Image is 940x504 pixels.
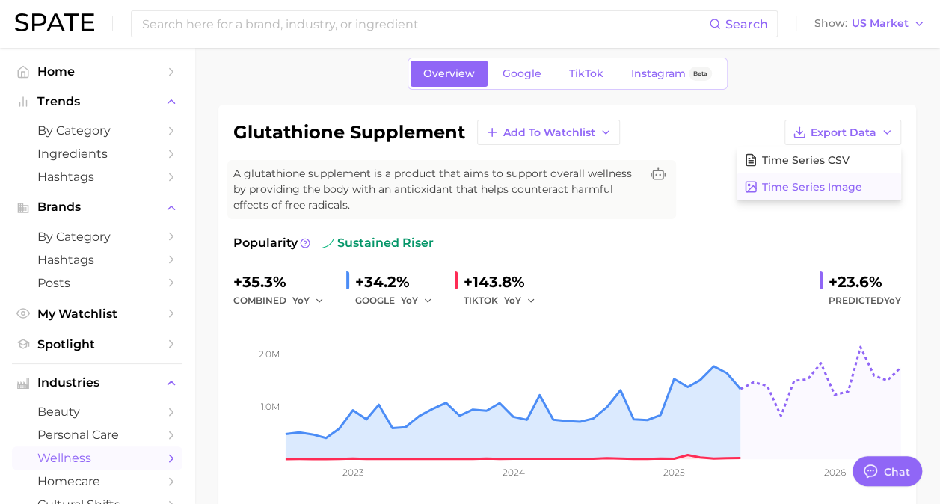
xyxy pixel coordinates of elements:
a: homecare [12,470,182,493]
a: Home [12,60,182,83]
span: beauty [37,405,157,419]
span: Overview [423,67,475,80]
button: YoY [401,292,433,310]
img: SPATE [15,13,94,31]
div: +34.2% [355,270,443,294]
span: homecare [37,474,157,488]
tspan: 2025 [663,467,685,478]
a: wellness [12,446,182,470]
a: My Watchlist [12,302,182,325]
span: Google [503,67,541,80]
div: Export Data [737,147,901,200]
span: My Watchlist [37,307,157,321]
span: personal care [37,428,157,442]
button: Add to Watchlist [477,120,620,145]
span: Posts [37,276,157,290]
span: YoY [884,295,901,306]
tspan: 2026 [823,467,845,478]
span: Add to Watchlist [503,126,595,139]
span: Show [814,19,847,28]
div: combined [233,292,334,310]
a: by Category [12,225,182,248]
button: Trends [12,90,182,113]
div: +143.8% [464,270,546,294]
a: InstagramBeta [618,61,725,87]
span: Export Data [811,126,876,139]
h1: glutathione supplement [233,123,465,141]
a: Google [490,61,554,87]
button: ShowUS Market [811,14,929,34]
span: US Market [852,19,909,28]
span: Hashtags [37,170,157,184]
a: Posts [12,271,182,295]
span: Industries [37,376,157,390]
span: Search [725,17,768,31]
div: +23.6% [829,270,901,294]
span: YoY [401,294,418,307]
img: sustained riser [322,237,334,249]
span: Hashtags [37,253,157,267]
button: YoY [292,292,325,310]
tspan: 2023 [342,467,363,478]
div: TIKTOK [464,292,546,310]
a: beauty [12,400,182,423]
span: YoY [504,294,521,307]
span: Predicted [829,292,901,310]
span: YoY [292,294,310,307]
span: sustained riser [322,234,434,252]
input: Search here for a brand, industry, or ingredient [141,11,709,37]
button: YoY [504,292,536,310]
span: Popularity [233,234,298,252]
span: Home [37,64,157,79]
span: TikTok [569,67,603,80]
span: A glutathione supplement is a product that aims to support overall wellness by providing the body... [233,166,640,213]
span: Instagram [631,67,686,80]
a: Spotlight [12,333,182,356]
a: Overview [411,61,488,87]
span: by Category [37,230,157,244]
div: GOOGLE [355,292,443,310]
span: Time Series CSV [762,154,850,167]
tspan: 2024 [502,467,524,478]
span: by Category [37,123,157,138]
span: wellness [37,451,157,465]
span: Beta [693,67,707,80]
a: Ingredients [12,142,182,165]
a: Hashtags [12,165,182,188]
span: Trends [37,95,157,108]
button: Export Data [784,120,901,145]
button: Industries [12,372,182,394]
a: personal care [12,423,182,446]
div: +35.3% [233,270,334,294]
a: by Category [12,119,182,142]
span: Spotlight [37,337,157,351]
a: TikTok [556,61,616,87]
button: Brands [12,196,182,218]
span: Ingredients [37,147,157,161]
span: Time Series Image [762,181,862,194]
a: Hashtags [12,248,182,271]
span: Brands [37,200,157,214]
